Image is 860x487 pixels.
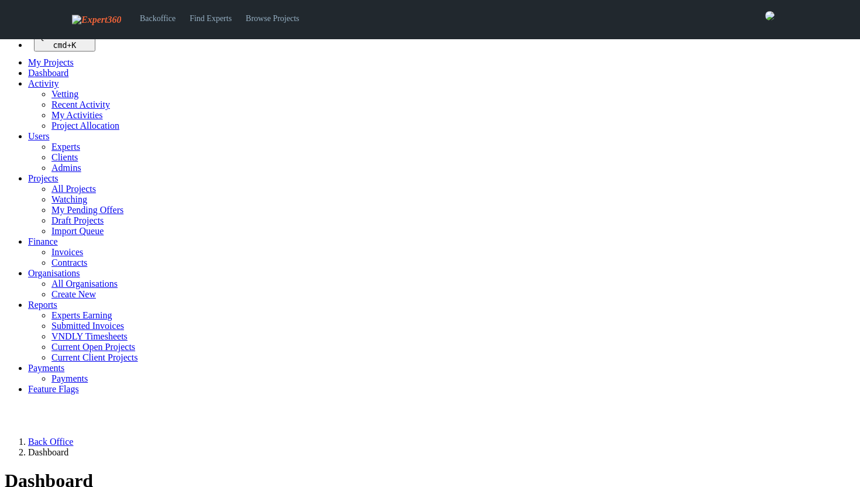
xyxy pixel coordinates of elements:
a: Create New [51,289,96,299]
a: Reports [28,300,57,310]
a: Projects [28,173,59,183]
a: My Projects [28,57,74,67]
a: Contracts [51,258,87,267]
a: Submitted Invoices [51,321,124,331]
button: Quick search... cmd+K [34,30,95,52]
a: Invoices [51,247,83,257]
a: Current Open Projects [51,342,135,352]
a: Feature Flags [28,384,79,394]
a: Draft Projects [51,215,104,225]
a: Project Allocation [51,121,119,131]
a: Back Office [28,437,73,447]
a: Dashboard [28,68,68,78]
kbd: K [71,41,76,50]
a: Activity [28,78,59,88]
a: My Pending Offers [51,205,123,215]
a: Admins [51,163,81,173]
a: Payments [28,363,64,373]
a: My Activities [51,110,103,120]
a: Vetting [51,89,78,99]
img: Expert360 [72,15,121,25]
a: All Organisations [51,279,118,289]
a: Recent Activity [51,100,110,109]
a: Current Client Projects [51,352,138,362]
a: Import Queue [51,226,104,236]
a: Watching [51,194,87,204]
div: + [39,41,91,50]
li: Dashboard [28,447,855,458]
a: Payments [51,373,88,383]
a: Clients [51,152,78,162]
a: Organisations [28,268,80,278]
a: Experts Earning [51,310,112,320]
a: Finance [28,236,58,246]
img: 0421c9a1-ac87-4857-a63f-b59ed7722763-normal.jpeg [765,11,775,20]
a: All Projects [51,184,96,194]
a: VNDLY Timesheets [51,331,128,341]
a: Users [28,131,49,141]
kbd: cmd [53,41,67,50]
a: Experts [51,142,80,152]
